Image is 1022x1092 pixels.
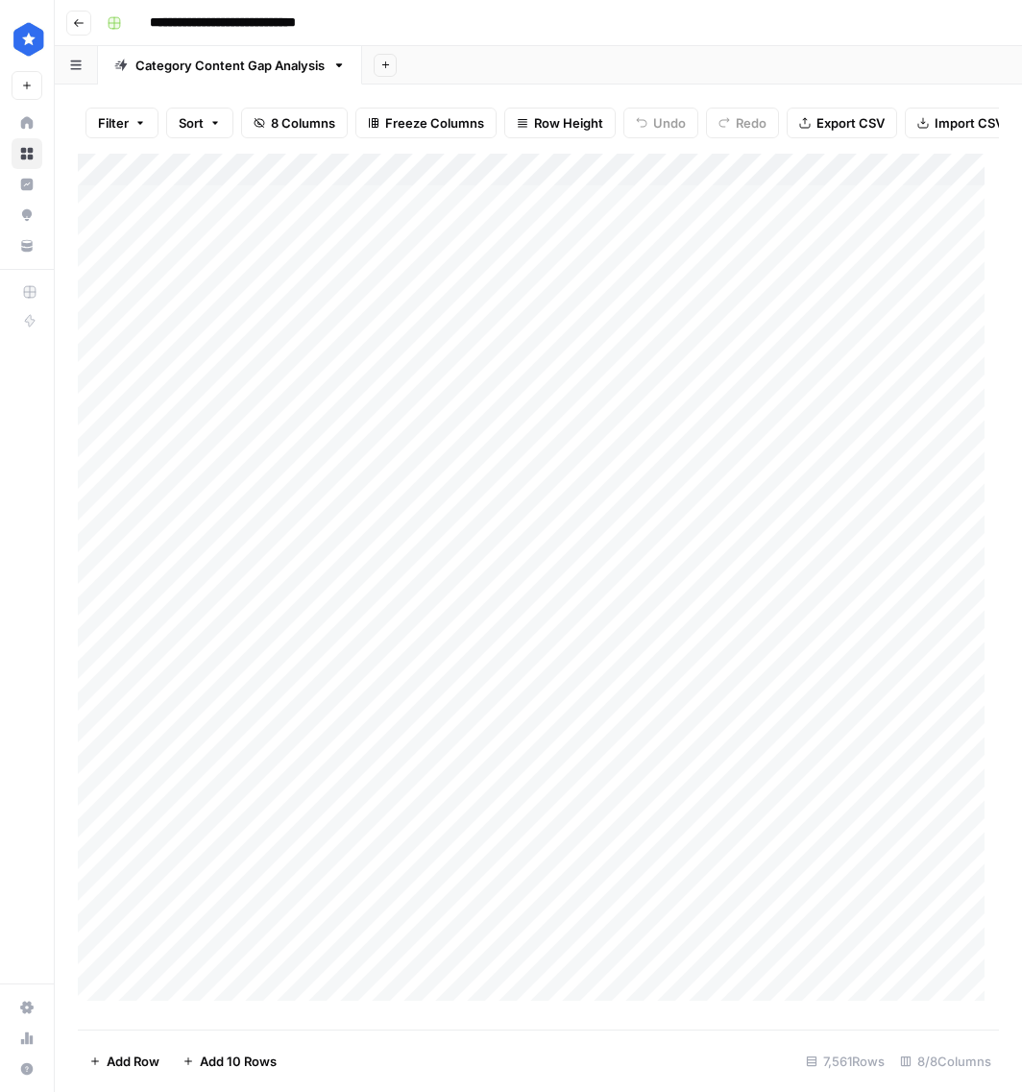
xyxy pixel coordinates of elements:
[179,113,204,133] span: Sort
[85,108,158,138] button: Filter
[107,1052,159,1071] span: Add Row
[98,46,362,85] a: Category Content Gap Analysis
[736,113,766,133] span: Redo
[623,108,698,138] button: Undo
[12,992,42,1023] a: Settings
[171,1046,288,1077] button: Add 10 Rows
[905,108,1016,138] button: Import CSV
[706,108,779,138] button: Redo
[135,56,325,75] div: Category Content Gap Analysis
[798,1046,892,1077] div: 7,561 Rows
[12,200,42,231] a: Opportunities
[12,108,42,138] a: Home
[12,231,42,261] a: Your Data
[12,15,42,63] button: Workspace: ConsumerAffairs
[504,108,616,138] button: Row Height
[787,108,897,138] button: Export CSV
[12,138,42,169] a: Browse
[816,113,885,133] span: Export CSV
[892,1046,999,1077] div: 8/8 Columns
[12,1054,42,1084] button: Help + Support
[78,1046,171,1077] button: Add Row
[12,169,42,200] a: Insights
[385,113,484,133] span: Freeze Columns
[241,108,348,138] button: 8 Columns
[12,1023,42,1054] a: Usage
[534,113,603,133] span: Row Height
[98,113,129,133] span: Filter
[12,22,46,57] img: ConsumerAffairs Logo
[271,113,335,133] span: 8 Columns
[355,108,497,138] button: Freeze Columns
[653,113,686,133] span: Undo
[200,1052,277,1071] span: Add 10 Rows
[935,113,1004,133] span: Import CSV
[166,108,233,138] button: Sort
